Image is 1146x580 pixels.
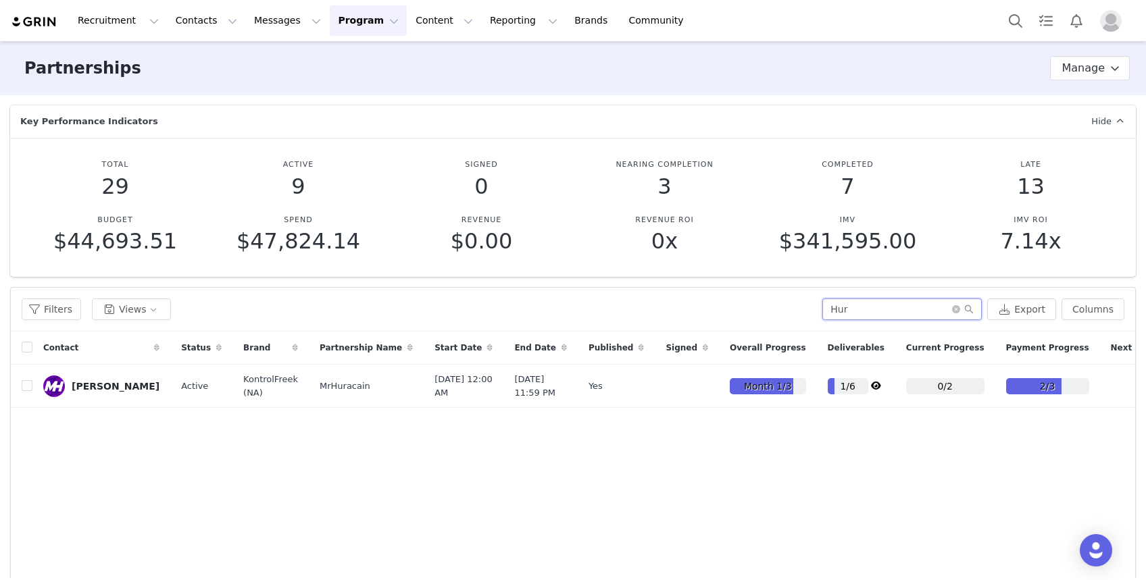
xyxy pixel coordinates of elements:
p: Active [215,159,382,171]
img: grin logo [11,16,58,28]
span: Yes [589,379,603,393]
span: [DATE] 12:00 AM [434,373,493,399]
button: Content [407,5,481,36]
h3: Partnerships [24,56,141,80]
p: 0 [398,174,565,199]
button: Export [987,298,1056,320]
span: MrHuracain [320,379,370,393]
p: Spend [215,215,382,226]
div: Month 1/3 [730,378,805,394]
i: icon: search [964,305,974,314]
span: Payment Progress [1006,342,1089,354]
p: 13 [947,174,1114,199]
span: $0.00 [451,228,513,254]
p: Nearing Completion [581,159,748,171]
div: [PERSON_NAME] [72,381,159,392]
img: 79f3e486-a677-4b95-b7b9-c9dec7cd64ae--s.jpg [43,375,65,397]
p: IMV [764,215,931,226]
span: Signed [666,342,697,354]
button: Columns [1062,298,1124,320]
button: Manage [1050,56,1130,80]
p: Total [32,159,199,171]
p: 3 [581,174,748,199]
span: End Date [514,342,555,354]
span: Partnership Name [320,342,402,354]
div: 1/6 [828,378,868,394]
div: Open Intercom Messenger [1080,534,1112,566]
span: $47,824.14 [236,228,360,254]
span: KontrolFreek (NA) [243,373,298,399]
p: IMV ROI [947,215,1114,226]
p: Revenue [398,215,565,226]
button: Profile [1092,10,1135,32]
span: Status [181,342,211,354]
a: Tasks [1031,5,1061,36]
button: Recruitment [70,5,167,36]
input: Search... [822,298,982,320]
button: Contacts [168,5,245,36]
p: 29 [32,174,199,199]
a: Brands [566,5,620,36]
p: Revenue ROI [581,215,748,226]
p: Late [947,159,1114,171]
span: Overall Progress [730,342,805,354]
span: Published [589,342,634,354]
span: Current Progress [906,342,985,354]
p: 0x [581,229,748,253]
p: Budget [32,215,199,226]
span: Deliverables [828,342,885,354]
span: $44,693.51 [53,228,177,254]
button: Notifications [1062,5,1091,36]
button: Program [330,5,407,36]
p: 7 [764,174,931,199]
img: placeholder-profile.jpg [1100,10,1122,32]
button: Reporting [482,5,566,36]
span: Manage [1062,60,1105,76]
p: 9 [215,174,382,199]
a: Hide [1083,105,1136,138]
div: 0/2 [906,378,985,394]
p: Completed [764,159,931,171]
span: Brand [243,342,270,354]
span: Contact [43,342,78,354]
button: Filters [22,298,81,320]
div: 2/3 [1006,378,1089,394]
span: $341,595.00 [779,228,917,254]
p: 7.14x [947,229,1114,253]
a: Community [621,5,698,36]
button: Search [1001,5,1030,36]
i: icon: close-circle [952,305,960,313]
span: Active [181,379,208,393]
p: Signed [398,159,565,171]
span: Start Date [434,342,482,354]
button: Messages [246,5,329,36]
span: [DATE] 11:59 PM [514,373,566,399]
div: Key Performance Indicators [17,115,168,128]
a: [PERSON_NAME] [43,375,159,397]
button: Views [92,298,171,320]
